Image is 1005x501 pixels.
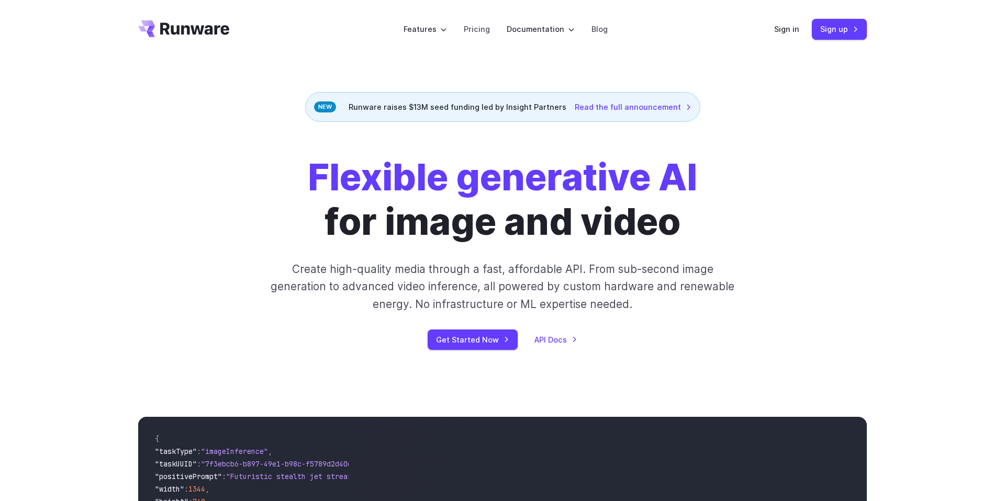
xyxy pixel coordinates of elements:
[534,334,577,346] a: API Docs
[138,20,229,37] a: Go to /
[188,484,205,494] span: 1344
[812,19,867,39] a: Sign up
[428,329,518,350] a: Get Started Now
[222,472,226,481] span: :
[305,92,700,122] div: Runware raises $13M seed funding led by Insight Partners
[201,447,268,456] span: "imageInference"
[308,155,697,244] h1: for image and video
[591,23,608,35] a: Blog
[268,447,272,456] span: ,
[270,260,736,313] p: Create high-quality media through a fast, affordable API. From sub-second image generation to adv...
[184,484,188,494] span: :
[575,101,691,113] a: Read the full announcement
[201,459,360,469] span: "7f3ebcb6-b897-49e1-b98c-f5789d2d40d7"
[197,459,201,469] span: :
[155,434,159,443] span: {
[155,472,222,481] span: "positivePrompt"
[464,23,490,35] a: Pricing
[155,459,197,469] span: "taskUUID"
[404,23,447,35] label: Features
[226,472,607,481] span: "Futuristic stealth jet streaking through a neon-lit cityscape with glowing purple exhaust"
[774,23,799,35] a: Sign in
[155,447,197,456] span: "taskType"
[308,155,697,199] strong: Flexible generative AI
[507,23,575,35] label: Documentation
[155,484,184,494] span: "width"
[197,447,201,456] span: :
[205,484,209,494] span: ,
